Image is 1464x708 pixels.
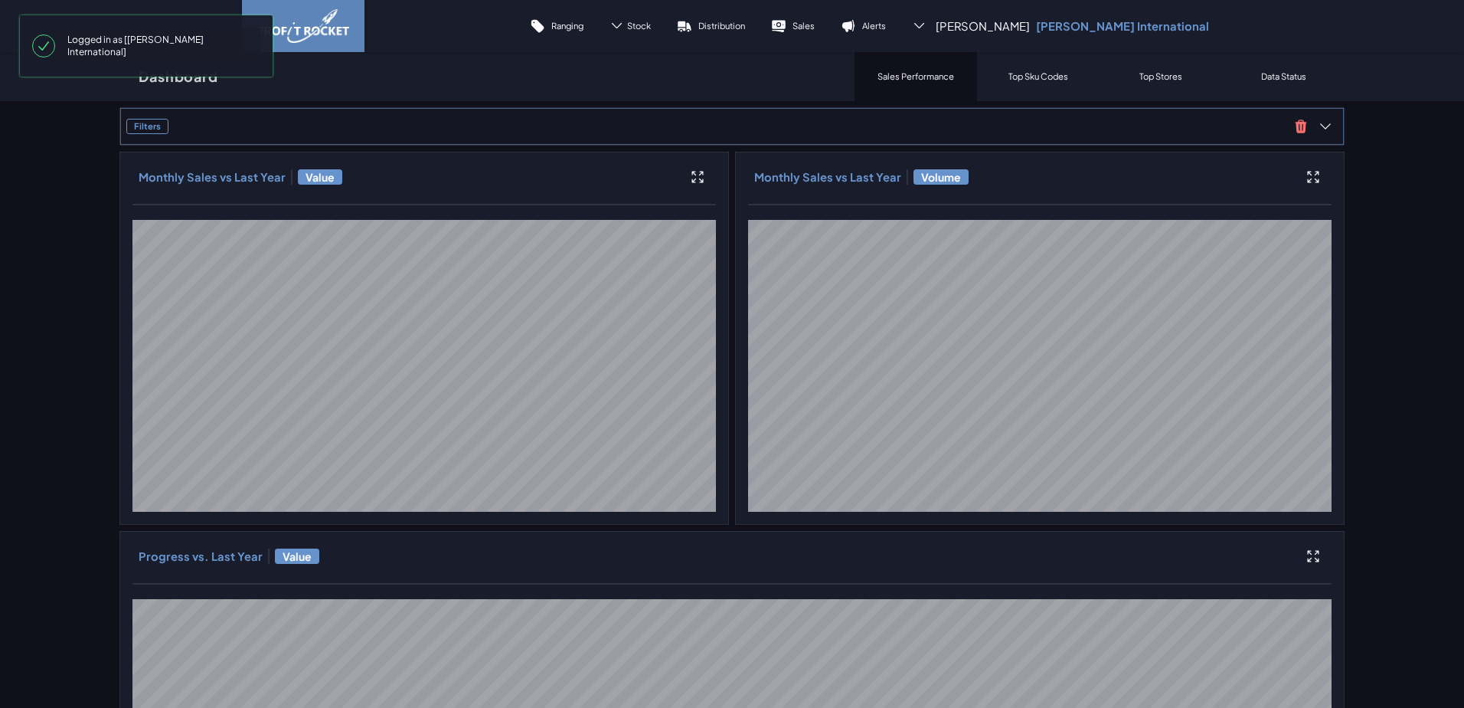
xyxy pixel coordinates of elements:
[1036,18,1209,34] p: [PERSON_NAME] International
[758,8,828,44] a: Sales
[862,20,886,31] p: Alerts
[275,549,319,564] span: Value
[139,549,263,564] h3: Progress vs. Last Year
[139,169,286,185] h3: Monthly Sales vs Last Year
[257,9,349,43] img: image
[627,20,651,31] span: Stock
[1261,70,1306,82] p: Data Status
[698,20,745,31] p: Distribution
[517,8,596,44] a: Ranging
[664,8,758,44] a: Distribution
[828,8,899,44] a: Alerts
[877,70,954,82] p: Sales Performance
[551,20,583,31] p: Ranging
[298,169,342,185] span: Value
[913,169,969,185] span: Volume
[126,119,168,134] h3: Filters
[936,18,1030,34] span: [PERSON_NAME]
[1008,70,1068,82] p: Top Sku Codes
[1139,70,1182,82] p: Top Stores
[792,20,815,31] p: Sales
[754,169,901,185] h3: Monthly Sales vs Last Year
[55,28,260,64] span: Logged in as [[PERSON_NAME] International]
